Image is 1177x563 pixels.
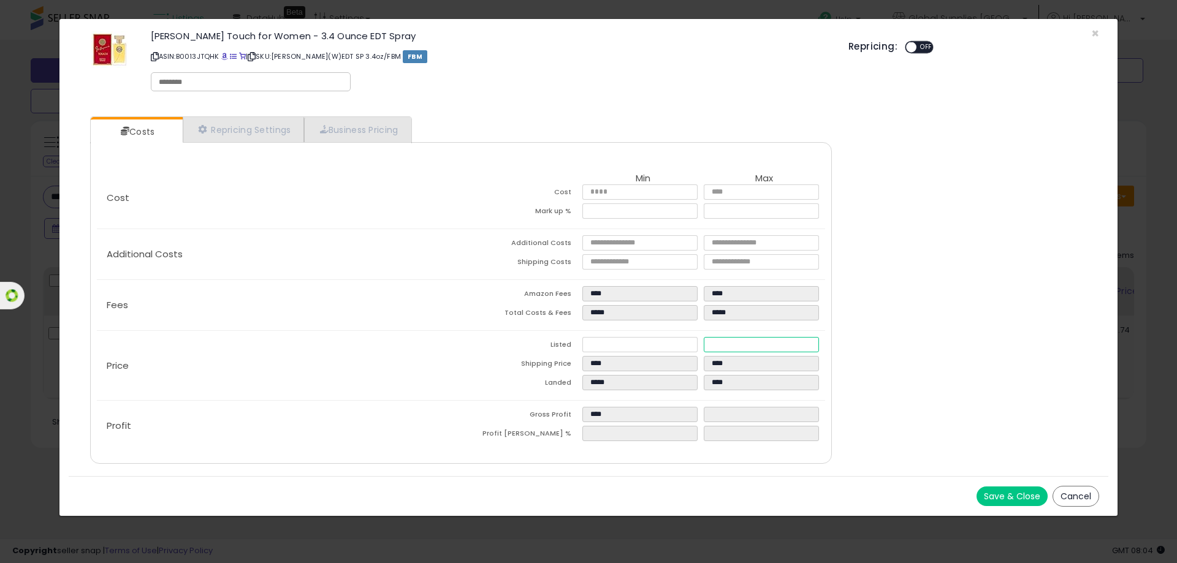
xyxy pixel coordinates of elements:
[304,117,411,142] a: Business Pricing
[704,173,825,184] th: Max
[461,305,582,324] td: Total Costs & Fees
[977,486,1048,506] button: Save & Close
[230,51,237,61] a: All offer listings
[461,426,582,445] td: Profit [PERSON_NAME] %
[403,50,427,63] span: FBM
[461,184,582,203] td: Cost
[461,286,582,305] td: Amazon Fees
[461,203,582,222] td: Mark up %
[1053,486,1099,507] button: Cancel
[916,42,936,53] span: OFF
[97,361,461,371] p: Price
[461,407,582,426] td: Gross Profit
[461,375,582,394] td: Landed
[239,51,246,61] a: Your listing only
[461,337,582,356] td: Listed
[461,235,582,254] td: Additional Costs
[461,254,582,273] td: Shipping Costs
[91,31,128,68] img: 41IWSbA9kfL._SL60_.jpg
[221,51,228,61] a: BuyBox page
[97,300,461,310] p: Fees
[183,117,304,142] a: Repricing Settings
[461,356,582,375] td: Shipping Price
[97,193,461,203] p: Cost
[1091,25,1099,42] span: ×
[151,47,831,66] p: ASIN: B0013JTQHK | SKU: [PERSON_NAME](W)EDT SP 3.4oz/FBM
[848,42,897,51] h5: Repricing:
[91,119,181,144] a: Costs
[97,421,461,431] p: Profit
[97,249,461,259] p: Additional Costs
[151,31,831,40] h3: [PERSON_NAME] Touch for Women - 3.4 Ounce EDT Spray
[582,173,704,184] th: Min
